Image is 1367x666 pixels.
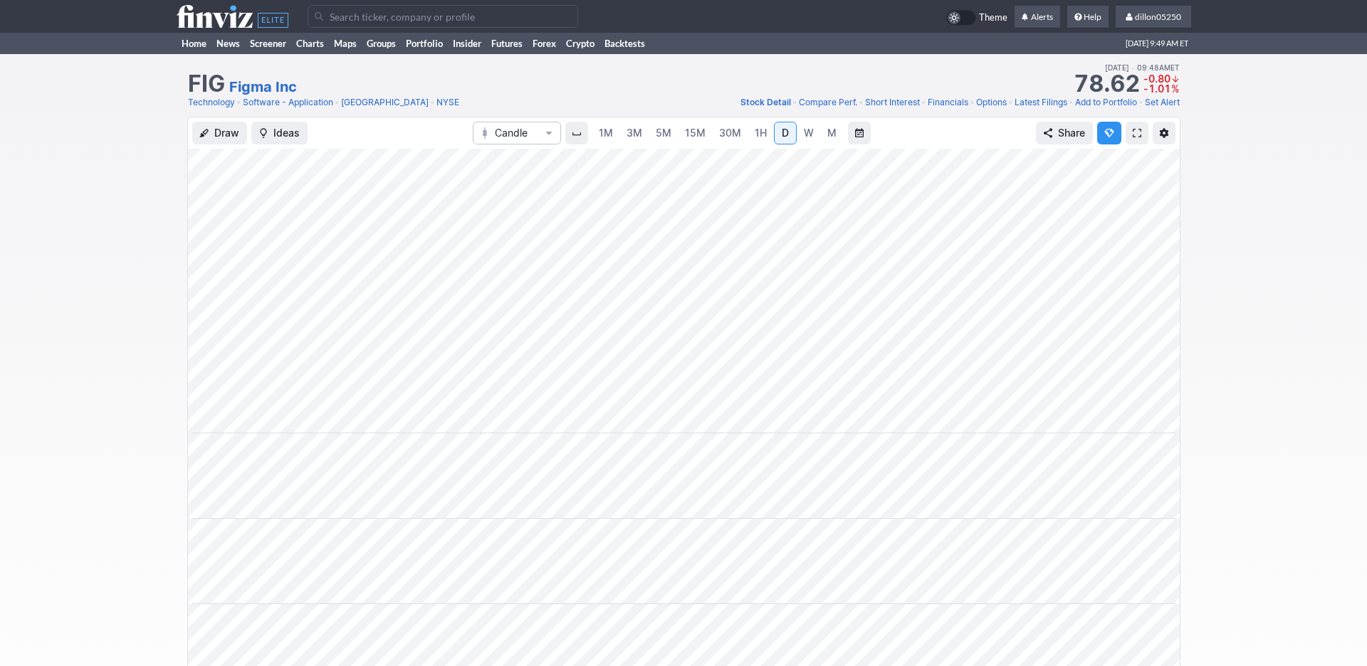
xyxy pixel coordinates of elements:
[448,33,486,54] a: Insider
[236,95,241,110] span: •
[740,95,791,110] a: Stock Detail
[188,95,235,110] a: Technology
[245,33,291,54] a: Screener
[740,97,791,107] span: Stock Detail
[865,95,920,110] a: Short Interest
[1058,126,1085,140] span: Share
[921,95,926,110] span: •
[430,95,435,110] span: •
[821,122,844,144] a: M
[308,5,578,28] input: Search
[1015,6,1060,28] a: Alerts
[561,33,599,54] a: Crypto
[748,122,773,144] a: 1H
[341,95,429,110] a: [GEOGRAPHIC_DATA]
[627,127,642,139] span: 3M
[1135,11,1181,22] span: dillon05250
[782,127,789,139] span: D
[565,122,588,144] button: Interval
[1069,95,1074,110] span: •
[656,127,671,139] span: 5M
[486,33,528,54] a: Futures
[1145,95,1180,110] a: Set Alert
[1036,122,1093,144] button: Share
[946,10,1007,26] a: Theme
[679,122,712,144] a: 15M
[177,33,211,54] a: Home
[495,126,539,140] span: Candle
[1126,122,1148,144] a: Fullscreen
[1116,6,1191,28] a: dillon05250
[401,33,448,54] a: Portfolio
[719,127,741,139] span: 30M
[1126,33,1188,54] span: [DATE] 9:49 AM ET
[229,77,297,97] a: Figma Inc
[774,122,797,144] a: D
[970,95,975,110] span: •
[273,126,300,140] span: Ideas
[1015,97,1067,107] span: Latest Filings
[620,122,649,144] a: 3M
[1067,6,1109,28] a: Help
[1131,63,1135,72] span: •
[335,95,340,110] span: •
[251,122,308,144] button: Ideas
[1171,83,1179,95] span: %
[1008,95,1013,110] span: •
[804,127,814,139] span: W
[362,33,401,54] a: Groups
[649,122,678,144] a: 5M
[1015,95,1067,110] a: Latest Filings
[979,10,1007,26] span: Theme
[599,33,650,54] a: Backtests
[1105,61,1180,74] span: [DATE] 09:48AM ET
[1143,73,1170,85] span: -0.80
[528,33,561,54] a: Forex
[188,73,225,95] h1: FIG
[329,33,362,54] a: Maps
[799,97,857,107] span: Compare Perf.
[797,122,820,144] a: W
[1143,83,1170,95] span: -1.01
[192,122,247,144] button: Draw
[1074,73,1140,95] strong: 78.62
[211,33,245,54] a: News
[291,33,329,54] a: Charts
[1153,122,1175,144] button: Chart Settings
[799,95,857,110] a: Compare Perf.
[1138,95,1143,110] span: •
[848,122,871,144] button: Range
[928,95,968,110] a: Financials
[243,95,333,110] a: Software - Application
[214,126,239,140] span: Draw
[827,127,837,139] span: M
[436,95,459,110] a: NYSE
[685,127,706,139] span: 15M
[592,122,619,144] a: 1M
[1075,95,1137,110] a: Add to Portfolio
[599,127,613,139] span: 1M
[1097,122,1121,144] button: Explore new features
[755,127,767,139] span: 1H
[976,95,1007,110] a: Options
[859,95,864,110] span: •
[473,122,561,144] button: Chart Type
[792,95,797,110] span: •
[713,122,748,144] a: 30M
